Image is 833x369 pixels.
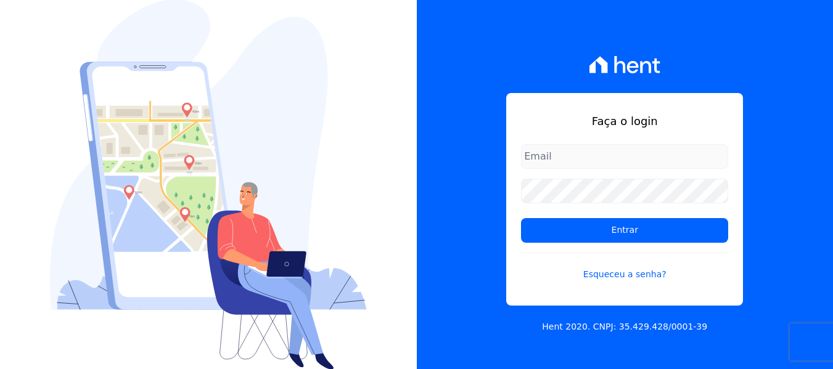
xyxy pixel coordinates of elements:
input: Entrar [521,218,728,243]
input: Email [521,144,728,169]
p: Hent 2020. CNPJ: 35.429.428/0001-39 [542,320,707,333]
h1: Faça o login [521,113,728,129]
a: Esqueceu a senha? [521,253,728,281]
